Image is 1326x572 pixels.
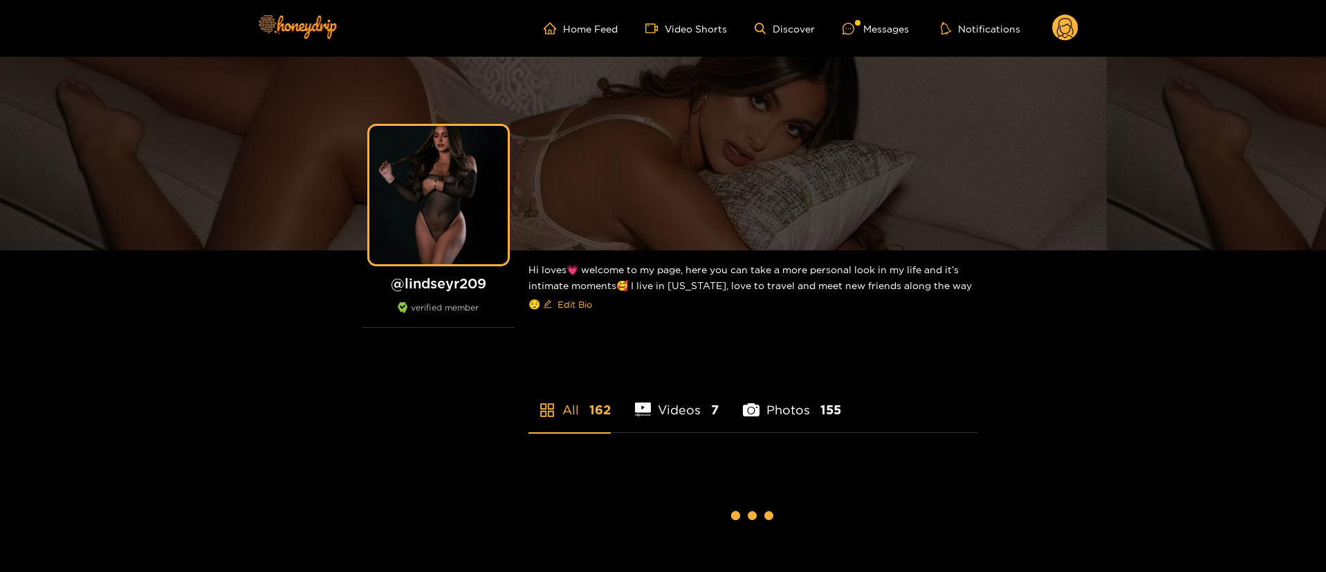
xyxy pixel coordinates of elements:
a: Discover [755,23,815,35]
li: Photos [743,370,841,432]
span: edit [543,299,552,310]
span: 155 [820,401,841,418]
span: 162 [589,401,611,418]
span: appstore [539,402,555,418]
li: Videos [635,370,719,432]
span: video-camera [645,22,665,35]
span: 7 [711,401,719,418]
div: verified member [362,302,515,328]
span: Edit Bio [558,297,592,311]
button: editEdit Bio [540,293,595,315]
button: Notifications [937,21,1024,35]
div: Messages [842,21,909,37]
li: All [528,370,611,432]
a: Video Shorts [645,22,727,35]
a: Home Feed [544,22,618,35]
span: home [544,22,563,35]
div: Hi loves💗 welcome to my page, here you can take a more personal look in my life and it’s intimate... [528,250,978,326]
h1: @ lindseyr209 [362,275,515,292]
